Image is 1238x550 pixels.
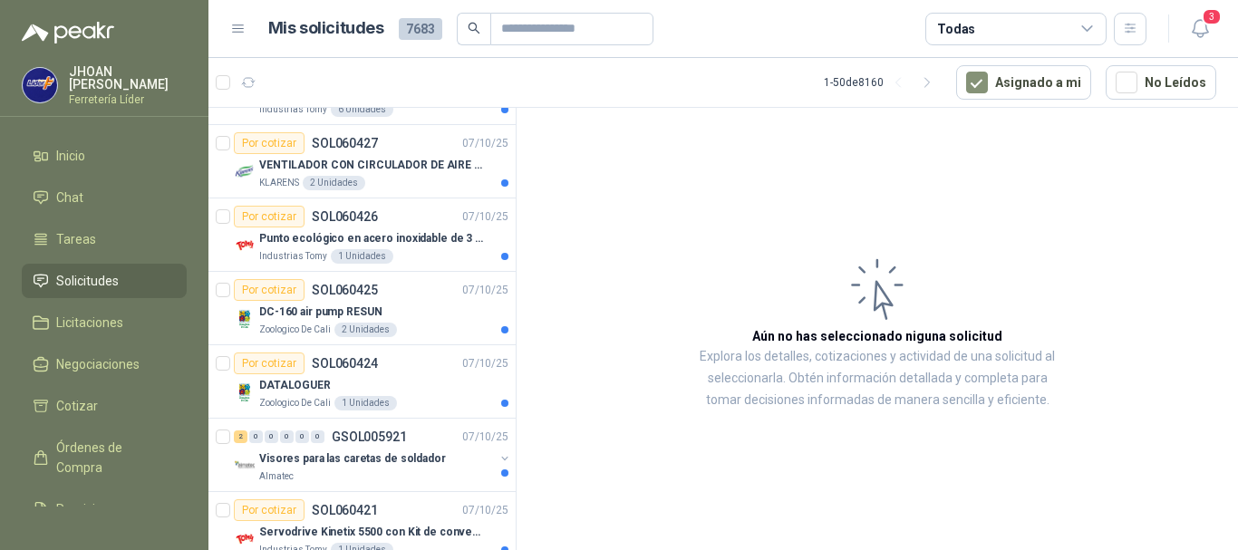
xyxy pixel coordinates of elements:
p: SOL060426 [312,210,378,223]
p: Zoologico De Cali [259,396,331,410]
span: Chat [56,188,83,207]
p: Servodrive Kinetix 5500 con Kit de conversión y filtro (Ref 41350505) [259,524,485,541]
div: Por cotizar [234,206,305,227]
a: Por cotizarSOL06042607/10/25 Company LogoPunto ecológico en acero inoxidable de 3 puestos, con ca... [208,198,516,272]
span: Licitaciones [56,313,123,333]
div: 1 Unidades [331,249,393,264]
h1: Mis solicitudes [268,15,384,42]
span: Solicitudes [56,271,119,291]
p: VENTILADOR CON CIRCULADOR DE AIRE MULTIPROPOSITO XPOWER DE 14" [259,157,485,174]
a: Solicitudes [22,264,187,298]
button: No Leídos [1106,65,1216,100]
span: Órdenes de Compra [56,438,169,478]
p: 07/10/25 [462,135,508,152]
a: Chat [22,180,187,215]
img: Company Logo [234,381,256,403]
div: Por cotizar [234,499,305,521]
span: Inicio [56,146,85,166]
p: Almatec [259,469,294,484]
a: Inicio [22,139,187,173]
div: 0 [311,430,324,443]
a: Cotizar [22,389,187,423]
div: 0 [295,430,309,443]
div: Por cotizar [234,279,305,301]
span: 7683 [399,18,442,40]
span: Tareas [56,229,96,249]
img: Company Logo [234,455,256,477]
p: Explora los detalles, cotizaciones y actividad de una solicitud al seleccionarla. Obtén informaci... [698,346,1057,411]
a: Tareas [22,222,187,256]
button: 3 [1184,13,1216,45]
p: 07/10/25 [462,502,508,519]
img: Company Logo [234,161,256,183]
span: 3 [1202,8,1222,25]
span: Negociaciones [56,354,140,374]
div: 2 Unidades [303,176,365,190]
p: 07/10/25 [462,208,508,226]
a: Licitaciones [22,305,187,340]
p: SOL060421 [312,504,378,516]
p: Zoologico De Cali [259,323,331,337]
a: Por cotizarSOL06042507/10/25 Company LogoDC-160 air pump RESUNZoologico De Cali2 Unidades [208,272,516,345]
img: Company Logo [234,235,256,256]
p: Visores para las caretas de soldador [259,450,446,468]
div: Todas [937,19,975,39]
div: 2 [234,430,247,443]
div: 1 - 50 de 8160 [824,68,942,97]
img: Company Logo [234,308,256,330]
p: JHOAN [PERSON_NAME] [69,65,187,91]
p: KLARENS [259,176,299,190]
p: SOL060427 [312,137,378,150]
div: 6 Unidades [331,102,393,117]
span: Cotizar [56,396,98,416]
div: Por cotizar [234,352,305,374]
a: Por cotizarSOL06042407/10/25 Company LogoDATALOGUERZoologico De Cali1 Unidades [208,345,516,419]
p: SOL060425 [312,284,378,296]
a: Por cotizarSOL06042707/10/25 Company LogoVENTILADOR CON CIRCULADOR DE AIRE MULTIPROPOSITO XPOWER ... [208,125,516,198]
div: Por cotizar [234,132,305,154]
a: Órdenes de Compra [22,430,187,485]
button: Asignado a mi [956,65,1091,100]
div: 0 [249,430,263,443]
p: Industrias Tomy [259,102,327,117]
p: GSOL005921 [332,430,407,443]
h3: Aún no has seleccionado niguna solicitud [752,326,1002,346]
img: Logo peakr [22,22,114,43]
p: DC-160 air pump RESUN [259,304,382,321]
a: Remisiones [22,492,187,526]
a: Negociaciones [22,347,187,381]
p: 07/10/25 [462,355,508,372]
p: Punto ecológico en acero inoxidable de 3 puestos, con capacidad para 53 Litros por cada división. [259,230,485,247]
span: Remisiones [56,499,123,519]
a: 2 0 0 0 0 0 GSOL00592107/10/25 Company LogoVisores para las caretas de soldadorAlmatec [234,426,512,484]
div: 1 Unidades [334,396,397,410]
span: search [468,22,480,34]
img: Company Logo [23,68,57,102]
p: DATALOGUER [259,377,331,394]
div: 2 Unidades [334,323,397,337]
p: Industrias Tomy [259,249,327,264]
p: Ferretería Líder [69,94,187,105]
div: 0 [265,430,278,443]
div: 0 [280,430,294,443]
p: 07/10/25 [462,282,508,299]
p: 07/10/25 [462,429,508,446]
p: SOL060424 [312,357,378,370]
img: Company Logo [234,528,256,550]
